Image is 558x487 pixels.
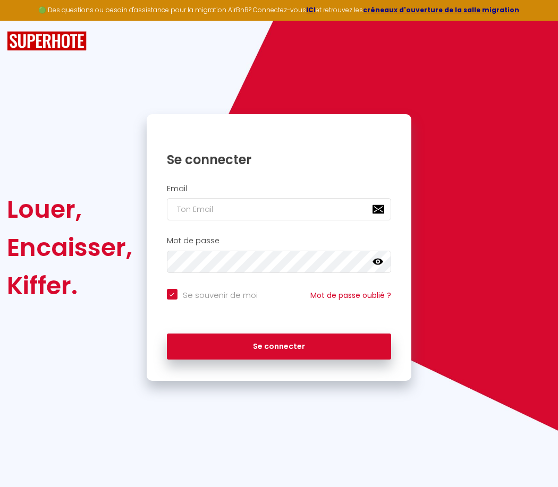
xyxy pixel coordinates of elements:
div: Louer, [7,190,132,228]
button: Se connecter [167,334,392,360]
div: Encaisser, [7,228,132,267]
a: créneaux d'ouverture de la salle migration [363,5,519,14]
h2: Email [167,184,392,193]
a: Mot de passe oublié ? [310,290,391,301]
div: Kiffer. [7,267,132,305]
a: ICI [306,5,316,14]
img: SuperHote logo [7,31,87,51]
input: Ton Email [167,198,392,220]
h2: Mot de passe [167,236,392,245]
h1: Se connecter [167,151,392,168]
